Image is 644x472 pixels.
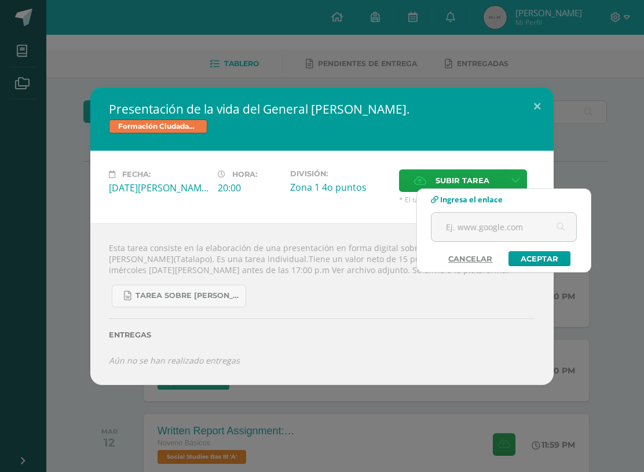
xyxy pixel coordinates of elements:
[431,213,576,241] input: Ej. www.google.com
[109,181,208,194] div: [DATE][PERSON_NAME]
[122,170,151,179] span: Fecha:
[90,223,554,385] div: Esta tarea consiste en la elaboración de una presentación en forma digital sobre la vida del Gene...
[109,119,207,133] span: Formación Ciudadana Bas III
[109,331,535,339] label: Entregas
[440,194,503,205] span: Ingresa el enlace
[232,170,257,179] span: Hora:
[508,251,570,266] a: Aceptar
[109,101,535,117] h2: Presentación de la vida del General [PERSON_NAME].
[218,181,281,194] div: 20:00
[136,291,240,300] span: Tarea sobre [PERSON_NAME], Tala lapo 3 básico Formación..docx
[112,285,246,307] a: Tarea sobre [PERSON_NAME], Tala lapo 3 básico Formación..docx
[437,251,504,266] a: Cancelar
[399,195,535,205] span: * El tamaño máximo permitido es 50 MB
[290,181,390,194] div: Zona 1 4o puntos
[521,87,554,126] button: Close (Esc)
[436,170,489,191] span: Subir tarea
[109,355,240,366] i: Aún no se han realizado entregas
[290,169,390,178] label: División:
